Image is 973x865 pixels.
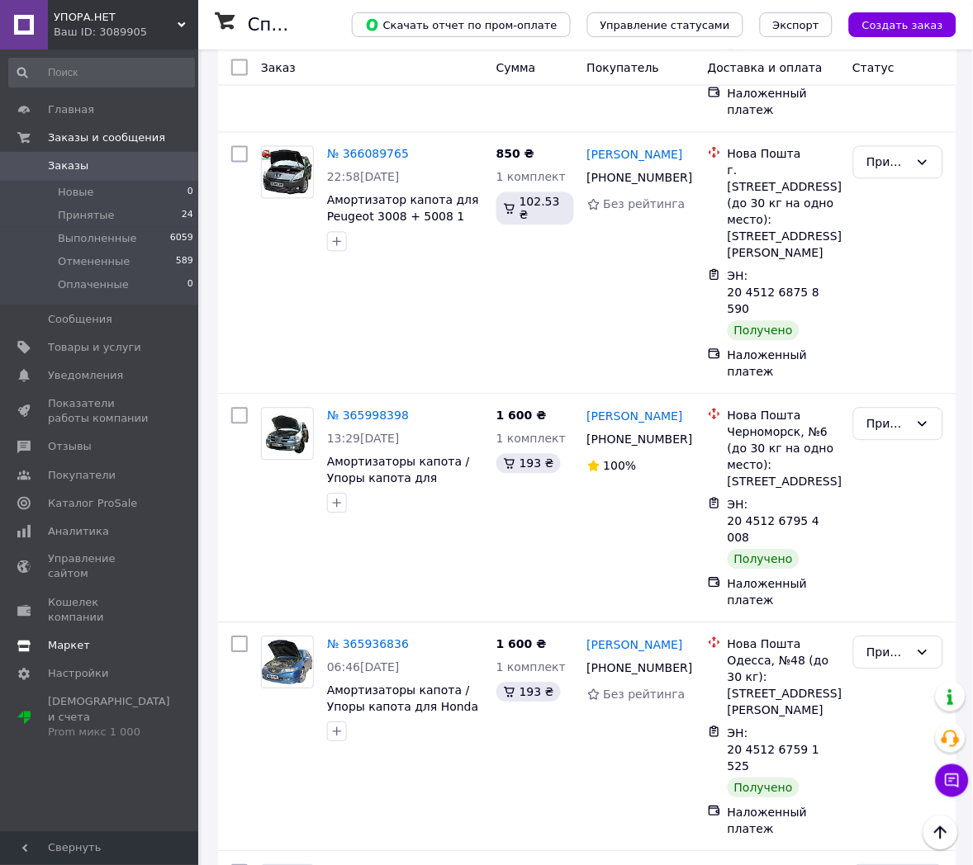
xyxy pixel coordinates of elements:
div: Ваш ID: 3089905 [54,25,198,40]
span: Заказ [261,61,296,74]
a: № 365936836 [327,638,409,651]
span: Отмененные [58,254,130,269]
a: Фото товару [261,146,314,199]
span: 1 комплект [496,661,566,674]
div: Принят [867,154,909,172]
div: Наложенный платеж [728,576,840,609]
div: Нова Пошта [728,636,840,653]
button: Чат с покупателем [936,764,969,797]
div: Черноморск, №6 (до 30 кг на одно место): [STREET_ADDRESS] [728,424,840,490]
span: 589 [176,254,193,269]
span: Маркет [48,639,90,654]
span: 24 [182,208,193,223]
button: Наверх [923,815,958,850]
span: 0 [187,185,193,200]
span: Сумма [496,61,536,74]
div: Получено [728,550,800,570]
img: Фото товару [262,640,313,684]
span: 06:46[DATE] [327,661,400,674]
button: Скачать отчет по пром-оплате [352,12,571,37]
span: 1 комплект [496,171,566,184]
span: Покупатель [587,61,660,74]
span: 850 ₴ [496,148,534,161]
div: Наложенный платеж [728,86,840,119]
span: Заказы и сообщения [48,130,165,145]
span: 100% [604,460,637,473]
a: Фото товару [261,636,314,689]
span: ЭН: 20 4512 6759 1525 [728,727,819,773]
span: ЭН: 20 4512 6875 8590 [728,270,819,316]
span: Товары и услуги [48,340,141,355]
div: Нова Пошта [728,146,840,163]
span: 0 [187,277,193,292]
span: Уведомления [48,368,123,383]
span: Статус [853,61,895,74]
div: Принят [867,644,909,662]
a: № 366089765 [327,148,409,161]
span: 13:29[DATE] [327,432,400,446]
span: Кошелек компании [48,596,153,626]
div: Prom микс 1 000 [48,726,170,740]
a: Амортизаторы капота / Упоры капота для Honda Accord 7 / Хонда Аккорд 7 ([DATE]-[DATE]) [327,684,479,747]
div: Наложенный платеж [728,347,840,381]
a: Создать заказ [833,17,956,31]
span: Без рейтинга [604,688,686,702]
div: [PHONE_NUMBER] [584,428,683,451]
span: Управление сайтом [48,552,153,582]
button: Управление статусами [587,12,743,37]
div: 193 ₴ [496,454,561,474]
a: Фото товару [261,408,314,461]
img: Фото товару [262,150,313,194]
div: Наложенный платеж [728,805,840,838]
a: Амортизаторы капота / Упоры капота для Mitsubishi Outlander 1 / Митсубиши Аутлендер 1 '[DATE] - [... [327,456,478,535]
input: Поиск [8,58,195,87]
div: Принят [867,415,909,433]
h1: Список заказов [248,15,390,35]
span: Отзывы [48,439,92,454]
span: Заказы [48,158,88,173]
span: Настройки [48,667,108,682]
a: [PERSON_NAME] [587,147,683,163]
span: Оплаченные [58,277,129,292]
span: Покупатели [48,468,116,483]
a: № 365998398 [327,409,409,423]
span: УПОРА.НЕТ [54,10,178,25]
button: Экспорт [760,12,833,37]
span: [DEMOGRAPHIC_DATA] и счета [48,695,170,740]
span: Новые [58,185,94,200]
span: Экспорт [773,19,819,31]
div: 193 ₴ [496,683,561,702]
a: Амортизатор капота для Peugeot 3008 + 5008 1 gen. / Пежо 3008 + 5008 1 поколение ([DATE]-[DATE]) [327,194,479,273]
span: 1 600 ₴ [496,409,547,423]
span: Показатели работы компании [48,396,153,426]
span: Главная [48,102,94,117]
span: 1 комплект [496,432,566,446]
div: [PHONE_NUMBER] [584,657,683,680]
span: Создать заказ [862,19,943,31]
div: Получено [728,778,800,798]
span: Аналитика [48,524,109,539]
button: Создать заказ [849,12,956,37]
span: Сообщения [48,312,112,327]
div: [PHONE_NUMBER] [584,167,683,190]
div: г. [STREET_ADDRESS] (до 30 кг на одно место): [STREET_ADDRESS][PERSON_NAME] [728,163,840,262]
a: [PERSON_NAME] [587,409,683,425]
span: Принятые [58,208,115,223]
span: Управление статусами [600,19,730,31]
span: 22:58[DATE] [327,171,400,184]
span: 6059 [170,231,193,246]
span: Без рейтинга [604,198,686,211]
div: Одесса, №48 (до 30 кг): [STREET_ADDRESS][PERSON_NAME] [728,653,840,719]
div: Получено [728,321,800,341]
span: ЭН: 20 4512 6795 4008 [728,499,819,545]
span: Каталог ProSale [48,496,137,511]
span: Выполненные [58,231,137,246]
span: 1 600 ₴ [496,638,547,651]
span: Доставка и оплата [708,61,823,74]
div: 102.53 ₴ [496,192,574,225]
div: Нова Пошта [728,408,840,424]
a: [PERSON_NAME] [587,637,683,654]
